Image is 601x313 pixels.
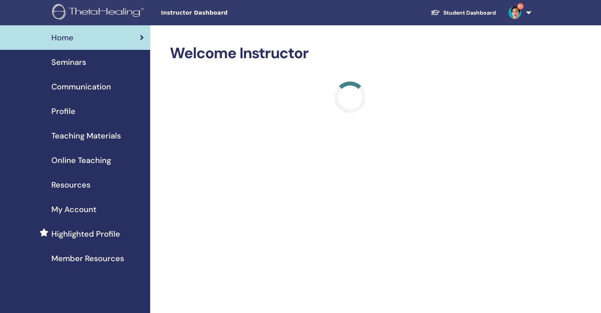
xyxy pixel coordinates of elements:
[51,81,111,93] span: Communication
[517,3,524,9] span: 9+
[51,32,73,44] span: Home
[51,56,86,68] span: Seminars
[51,252,124,264] span: Member Resources
[51,203,96,215] span: My Account
[51,105,75,117] span: Profile
[51,179,90,191] span: Resources
[170,44,530,63] h2: Welcome Instructor
[509,6,521,19] img: default.jpg
[51,228,120,240] span: Highlighted Profile
[52,4,147,22] img: logo.png
[424,6,502,20] a: Student Dashboard
[51,130,121,142] span: Teaching Materials
[51,154,111,166] span: Online Teaching
[431,9,440,16] img: graduation-cap-white.svg
[161,9,279,17] span: Instructor Dashboard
